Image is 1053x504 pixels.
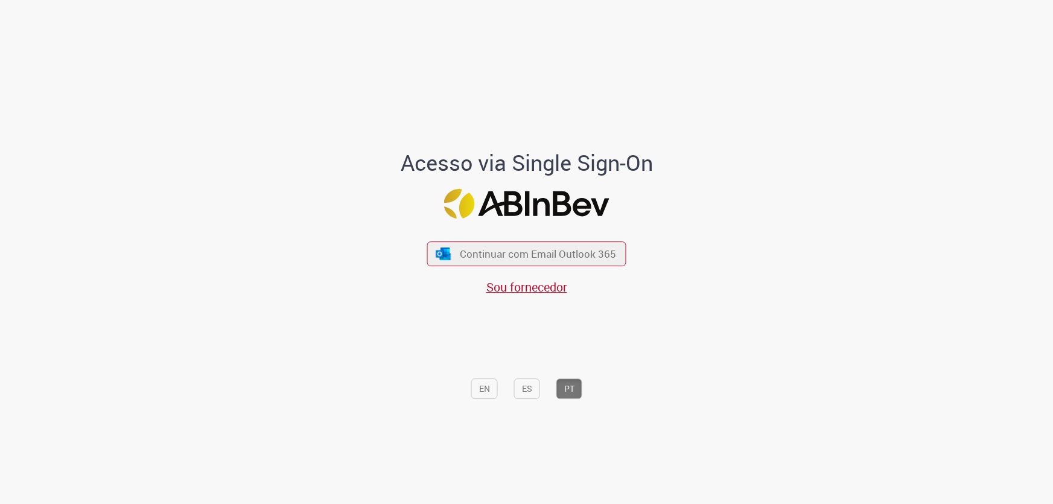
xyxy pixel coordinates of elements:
button: ícone Azure/Microsoft 360 Continuar com Email Outlook 365 [427,241,626,266]
h1: Acesso via Single Sign-On [359,151,694,175]
button: EN [471,378,498,399]
span: Continuar com Email Outlook 365 [460,247,616,261]
a: Sou fornecedor [486,279,567,295]
button: ES [514,378,540,399]
img: Logo ABInBev [444,190,609,219]
img: ícone Azure/Microsoft 360 [434,247,451,260]
button: PT [556,378,582,399]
